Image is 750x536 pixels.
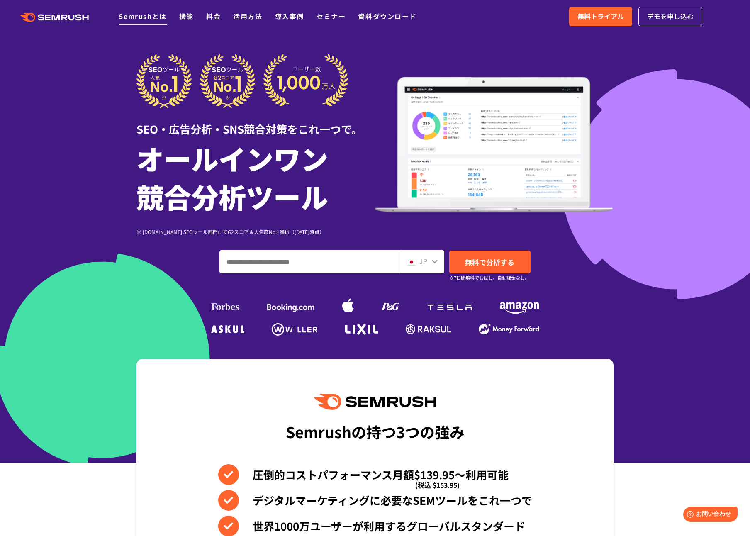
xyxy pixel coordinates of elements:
a: セミナー [317,11,346,21]
a: 無料トライアル [569,7,632,26]
span: 無料で分析する [465,257,514,267]
li: 圧倒的コストパフォーマンス月額$139.95〜利用可能 [218,464,532,485]
h1: オールインワン 競合分析ツール [136,139,375,215]
small: ※7日間無料でお試し。自動課金なし。 [449,274,529,282]
a: 活用方法 [233,11,262,21]
a: デモを申し込む [638,7,702,26]
span: デモを申し込む [647,11,694,22]
div: ※ [DOMAIN_NAME] SEOツール部門にてG2スコア＆人気度No.1獲得（[DATE]時点） [136,228,375,236]
li: デジタルマーケティングに必要なSEMツールをこれ一つで [218,490,532,511]
img: Semrush [314,394,436,410]
span: (税込 $153.95) [415,475,460,495]
a: 料金 [206,11,221,21]
span: 無料トライアル [577,11,624,22]
div: Semrushの持つ3つの強み [286,416,465,447]
input: ドメイン、キーワードまたはURLを入力してください [220,251,399,273]
div: SEO・広告分析・SNS競合対策をこれ一つで。 [136,108,375,137]
a: 資料ダウンロード [358,11,416,21]
a: 無料で分析する [449,251,531,273]
iframe: Help widget launcher [676,504,741,527]
a: 機能 [179,11,194,21]
a: 導入事例 [275,11,304,21]
span: JP [419,256,427,266]
a: Semrushとは [119,11,166,21]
